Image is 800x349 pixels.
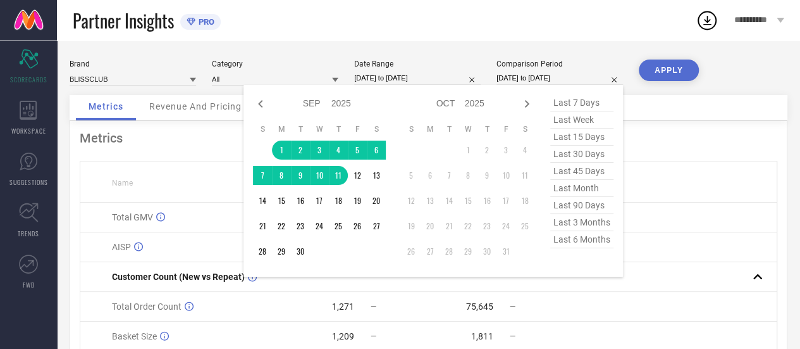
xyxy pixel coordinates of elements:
[440,191,458,210] td: Tue Oct 14 2025
[112,331,157,341] span: Basket Size
[11,126,46,136] span: WORKSPACE
[310,191,329,210] td: Wed Sep 17 2025
[496,124,515,134] th: Friday
[272,217,291,236] td: Mon Sep 22 2025
[9,177,48,187] span: SUGGESTIONS
[112,272,245,282] span: Customer Count (New vs Repeat)
[550,163,613,180] span: last 45 days
[348,166,367,185] td: Fri Sep 12 2025
[496,217,515,236] td: Fri Oct 24 2025
[291,141,310,160] td: Tue Sep 02 2025
[496,191,515,210] td: Fri Oct 17 2025
[458,141,477,160] td: Wed Oct 01 2025
[421,166,440,185] td: Mon Oct 06 2025
[253,217,272,236] td: Sun Sep 21 2025
[515,191,534,210] td: Sat Oct 18 2025
[466,301,493,312] div: 75,645
[550,180,613,197] span: last month
[367,166,386,185] td: Sat Sep 13 2025
[272,242,291,261] td: Mon Sep 29 2025
[421,217,440,236] td: Mon Oct 20 2025
[496,72,623,85] input: Select comparison period
[354,72,481,85] input: Select date range
[371,332,376,341] span: —
[348,191,367,210] td: Fri Sep 19 2025
[477,166,496,185] td: Thu Oct 09 2025
[550,94,613,111] span: last 7 days
[440,217,458,236] td: Tue Oct 21 2025
[550,197,613,214] span: last 90 days
[272,191,291,210] td: Mon Sep 15 2025
[371,302,376,311] span: —
[253,166,272,185] td: Sun Sep 07 2025
[354,60,481,68] div: Date Range
[253,242,272,261] td: Sun Sep 28 2025
[291,217,310,236] td: Tue Sep 23 2025
[496,141,515,160] td: Fri Oct 03 2025
[550,231,613,248] span: last 6 months
[421,191,440,210] td: Mon Oct 13 2025
[332,301,354,312] div: 1,271
[70,60,196,68] div: Brand
[112,179,133,187] span: Name
[496,166,515,185] td: Fri Oct 10 2025
[310,141,329,160] td: Wed Sep 03 2025
[89,101,123,111] span: Metrics
[253,191,272,210] td: Sun Sep 14 2025
[639,60,699,81] button: APPLY
[515,141,534,160] td: Sat Oct 04 2025
[402,191,421,210] td: Sun Oct 12 2025
[458,124,477,134] th: Wednesday
[310,217,329,236] td: Wed Sep 24 2025
[696,9,718,32] div: Open download list
[310,124,329,134] th: Wednesday
[10,75,47,84] span: SCORECARDS
[73,8,174,34] span: Partner Insights
[18,229,39,238] span: TRENDS
[272,166,291,185] td: Mon Sep 08 2025
[402,166,421,185] td: Sun Oct 05 2025
[477,217,496,236] td: Thu Oct 23 2025
[421,242,440,261] td: Mon Oct 27 2025
[310,166,329,185] td: Wed Sep 10 2025
[440,124,458,134] th: Tuesday
[80,130,777,146] div: Metrics
[510,302,515,311] span: —
[550,129,613,146] span: last 15 days
[253,124,272,134] th: Sunday
[471,331,493,341] div: 1,811
[402,242,421,261] td: Sun Oct 26 2025
[458,242,477,261] td: Wed Oct 29 2025
[367,217,386,236] td: Sat Sep 27 2025
[367,141,386,160] td: Sat Sep 06 2025
[332,331,354,341] div: 1,209
[440,166,458,185] td: Tue Oct 07 2025
[519,96,534,111] div: Next month
[402,124,421,134] th: Sunday
[550,214,613,231] span: last 3 months
[510,332,515,341] span: —
[458,166,477,185] td: Wed Oct 08 2025
[272,141,291,160] td: Mon Sep 01 2025
[402,217,421,236] td: Sun Oct 19 2025
[195,17,214,27] span: PRO
[329,124,348,134] th: Thursday
[272,124,291,134] th: Monday
[458,191,477,210] td: Wed Oct 15 2025
[291,166,310,185] td: Tue Sep 09 2025
[253,96,268,111] div: Previous month
[212,60,338,68] div: Category
[112,212,153,222] span: Total GMV
[496,242,515,261] td: Fri Oct 31 2025
[440,242,458,261] td: Tue Oct 28 2025
[477,124,496,134] th: Thursday
[367,191,386,210] td: Sat Sep 20 2025
[550,111,613,129] span: last week
[515,217,534,236] td: Sat Oct 25 2025
[477,242,496,261] td: Thu Oct 30 2025
[291,242,310,261] td: Tue Sep 30 2025
[329,166,348,185] td: Thu Sep 11 2025
[112,301,182,312] span: Total Order Count
[112,242,131,252] span: AISP
[291,191,310,210] td: Tue Sep 16 2025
